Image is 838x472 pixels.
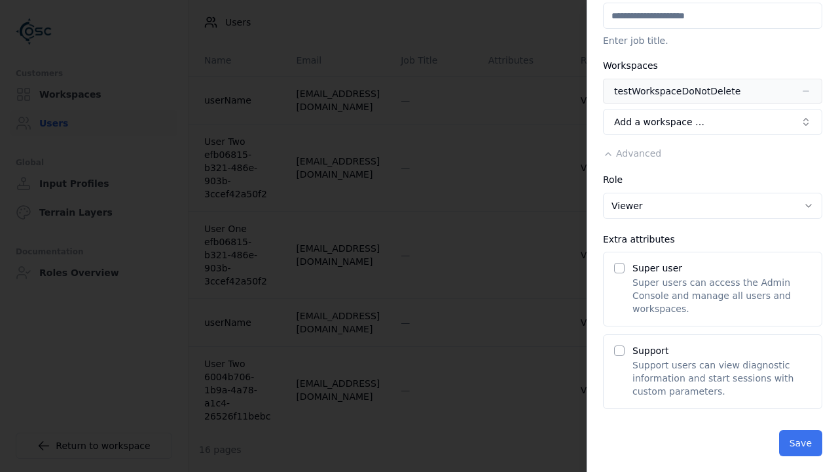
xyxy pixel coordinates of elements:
[603,235,822,244] div: Extra attributes
[632,359,811,398] p: Support users can view diagnostic information and start sessions with custom parameters.
[603,34,822,47] p: Enter job title.
[614,115,704,128] span: Add a workspace …
[632,345,668,356] label: Support
[603,60,658,71] label: Workspaces
[616,148,661,159] span: Advanced
[632,263,682,273] label: Super user
[614,85,740,98] div: testWorkspaceDoNotDelete
[632,276,811,315] p: Super users can access the Admin Console and manage all users and workspaces.
[779,430,822,456] button: Save
[603,174,623,185] label: Role
[603,147,661,160] button: Advanced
